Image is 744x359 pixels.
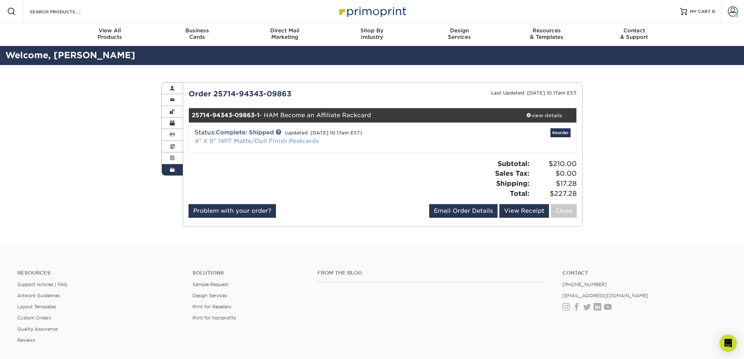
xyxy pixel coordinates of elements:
div: Status: [189,128,447,146]
div: Services [416,27,503,40]
a: Design Services [192,293,227,298]
a: Resources& Templates [503,23,590,46]
a: Print for Nonprofits [192,315,236,321]
h4: Solutions [192,270,307,276]
img: Primoprint [336,4,408,19]
a: Direct MailMarketing [241,23,328,46]
div: - HAM Become an Affiliate Rackcard [189,108,512,123]
a: View AllProducts [66,23,154,46]
strong: Shipping: [496,179,530,187]
a: [EMAIL_ADDRESS][DOMAIN_NAME] [562,293,648,298]
a: [PHONE_NUMBER] [562,282,607,287]
iframe: Google Customer Reviews [2,337,61,356]
a: Sample Request [192,282,228,287]
span: Shop By [328,27,416,34]
span: Direct Mail [241,27,328,34]
span: $227.28 [532,189,577,199]
a: View Receipt [499,204,549,218]
div: Products [66,27,154,40]
a: view details [512,108,576,123]
small: Last Updated: [DATE] 10:17am EST [491,90,577,96]
div: Marketing [241,27,328,40]
a: Contact& Support [590,23,678,46]
strong: 25714-94343-09863-1 [192,112,259,119]
a: Complete: Shipped [216,129,274,136]
a: Shop ByIndustry [328,23,416,46]
a: Contact [562,270,727,276]
div: & Templates [503,27,590,40]
span: $210.00 [532,159,577,169]
a: Reorder [550,128,571,137]
span: $17.28 [532,179,577,189]
strong: Sales Tax: [495,169,530,177]
strong: Subtotal: [498,160,530,167]
div: Open Intercom Messenger [720,335,737,352]
a: Custom Orders [17,315,51,321]
small: (updated: [DATE] 10:17am EST) [285,130,362,135]
span: 0 [712,9,715,14]
div: view details [512,112,576,119]
a: Print for Resellers [192,304,231,309]
a: BusinessCards [154,23,241,46]
span: View All [66,27,154,34]
div: Order 25714-94343-09863 [183,88,383,99]
div: & Support [590,27,678,40]
span: Business [154,27,241,34]
a: Email Order Details [429,204,498,218]
a: Support Articles | FAQ [17,282,67,287]
a: Close [551,204,577,218]
a: 4" X 9" 14PT Matte/Dull Finish Postcards [195,138,319,144]
a: Quality Assurance [17,326,58,332]
h4: Resources [17,270,182,276]
input: SEARCH PRODUCTS..... [29,7,99,16]
div: Industry [328,27,416,40]
a: Problem with your order? [189,204,276,218]
a: DesignServices [416,23,503,46]
span: Resources [503,27,590,34]
span: Design [416,27,503,34]
a: Layout Templates [17,304,56,309]
h4: From the Blog [317,270,543,276]
strong: Total: [510,189,530,197]
span: $0.00 [532,169,577,179]
a: Artwork Guidelines [17,293,60,298]
span: MY CART [690,9,711,15]
span: Contact [590,27,678,34]
div: Cards [154,27,241,40]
